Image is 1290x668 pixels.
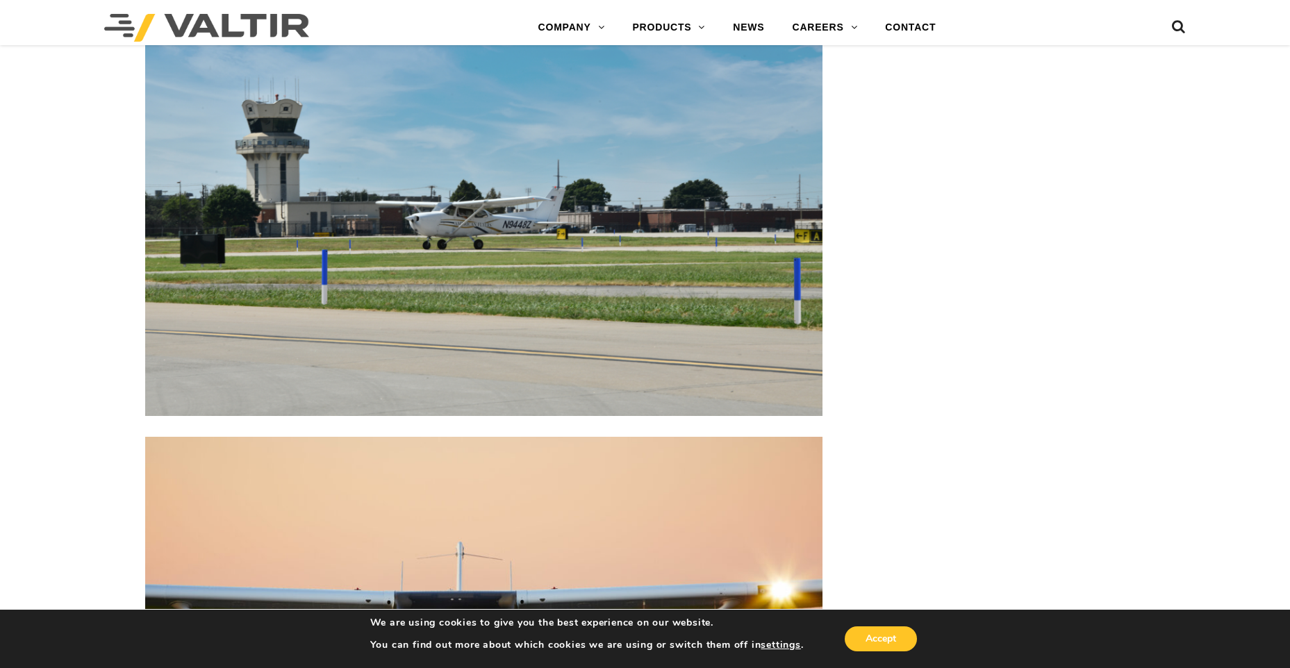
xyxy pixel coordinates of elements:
[370,639,804,651] p: You can find out more about which cookies we are using or switch them off in .
[524,14,619,42] a: COMPANY
[778,14,871,42] a: CAREERS
[845,626,917,651] button: Accept
[719,14,778,42] a: NEWS
[871,14,950,42] a: CONTACT
[104,14,309,42] img: Valtir
[761,639,800,651] button: settings
[618,14,719,42] a: PRODUCTS
[370,617,804,629] p: We are using cookies to give you the best experience on our website.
